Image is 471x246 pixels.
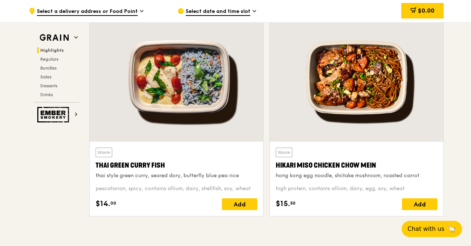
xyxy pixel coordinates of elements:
[96,185,257,192] div: pescatarian, spicy, contains allium, dairy, shellfish, soy, wheat
[276,185,437,192] div: high protein, contains allium, dairy, egg, soy, wheat
[222,198,257,210] div: Add
[276,198,290,209] span: $15.
[402,198,437,210] div: Add
[37,8,138,16] span: Select a delivery address or Food Point
[447,225,456,233] span: 🦙
[40,57,58,62] span: Regulars
[110,200,116,206] span: 00
[40,92,53,97] span: Drinks
[96,198,110,209] span: $14.
[290,200,296,206] span: 50
[96,160,257,171] div: Thai Green Curry Fish
[40,65,56,71] span: Bundles
[37,107,71,122] img: Ember Smokery web logo
[402,221,462,237] button: Chat with us🦙
[40,74,51,80] span: Sides
[40,48,64,53] span: Highlights
[276,160,437,171] div: Hikari Miso Chicken Chow Mein
[40,83,57,88] span: Desserts
[408,225,444,233] span: Chat with us
[276,172,437,179] div: hong kong egg noodle, shiitake mushroom, roasted carrot
[418,7,434,14] span: $0.00
[96,172,257,179] div: thai style green curry, seared dory, butterfly blue pea rice
[276,148,292,157] div: Warm
[186,8,250,16] span: Select date and time slot
[37,31,71,44] img: Grain web logo
[96,148,112,157] div: Warm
